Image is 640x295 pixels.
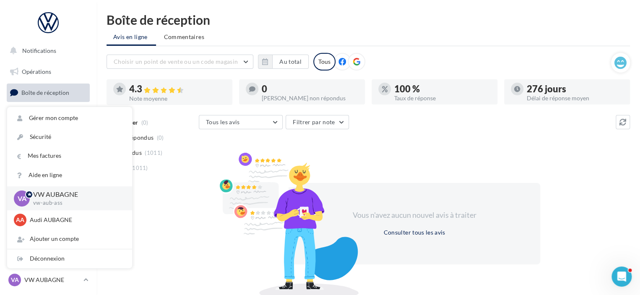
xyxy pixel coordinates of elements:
[11,276,19,284] span: VA
[145,149,162,156] span: (1011)
[157,134,164,141] span: (0)
[130,164,148,171] span: (1011)
[7,272,90,288] a: VA VW AUBAGNE
[16,216,24,224] span: AA
[21,89,69,96] span: Boîte de réception
[107,13,630,26] div: Boîte de réception
[114,58,238,65] span: Choisir un point de vente ou un code magasin
[33,190,119,199] p: VW AUBAGNE
[380,227,448,238] button: Consulter tous les avis
[611,266,632,287] iframe: Intercom live chat
[7,249,132,268] div: Déconnexion
[262,95,358,101] div: [PERSON_NAME] non répondus
[129,96,226,102] div: Note moyenne
[7,146,132,165] a: Mes factures
[286,115,349,129] button: Filtrer par note
[22,47,56,54] span: Notifications
[5,168,91,185] a: Médiathèque
[7,230,132,248] div: Ajouter un compte
[394,95,491,101] div: Taux de réponse
[5,209,91,234] a: PLV et print personnalisable
[527,84,623,94] div: 276 jours
[258,55,309,69] button: Au total
[5,189,91,206] a: Calendrier
[313,53,336,70] div: Tous
[5,84,91,102] a: Boîte de réception
[30,216,122,224] p: Audi AUBAGNE
[5,105,91,123] a: Visibilité en ligne
[18,193,26,203] span: VA
[394,84,491,94] div: 100 %
[272,55,309,69] button: Au total
[5,238,91,262] a: Campagnes DataOnDemand
[164,33,204,41] span: Commentaires
[129,84,226,94] div: 4.3
[7,166,132,185] a: Aide en ligne
[24,276,80,284] p: VW AUBAGNE
[5,126,91,144] a: Campagnes
[342,210,487,221] div: Vous n'avez aucun nouvel avis à traiter
[107,55,253,69] button: Choisir un point de vente ou un code magasin
[114,133,153,142] span: Non répondus
[199,115,283,129] button: Tous les avis
[5,147,91,164] a: Contacts
[206,118,240,125] span: Tous les avis
[22,68,51,75] span: Opérations
[7,109,132,128] a: Gérer mon compte
[33,199,119,207] p: vw-aub-ass
[7,128,132,146] a: Sécurité
[527,95,623,101] div: Délai de réponse moyen
[5,42,88,60] button: Notifications
[5,63,91,81] a: Opérations
[262,84,358,94] div: 0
